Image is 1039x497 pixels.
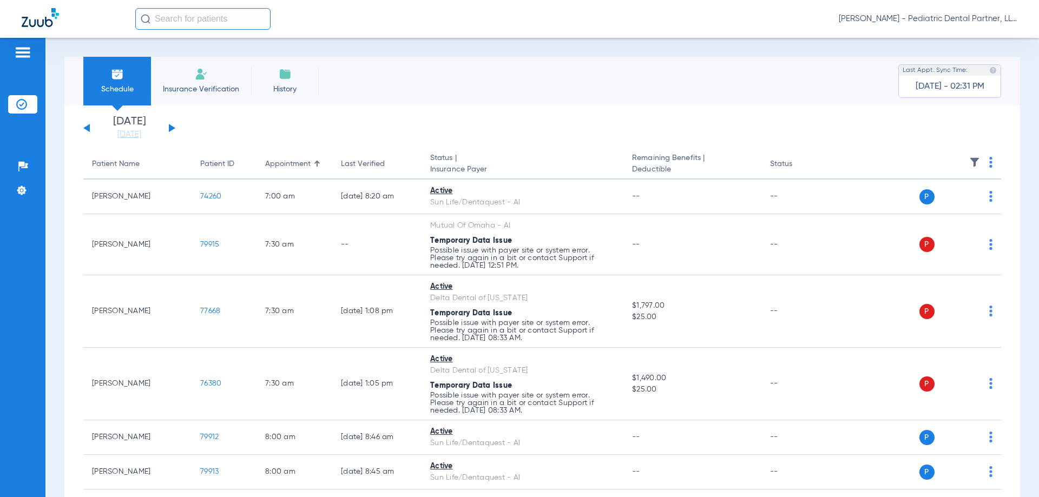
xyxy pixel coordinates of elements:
span: P [919,376,935,392]
td: [DATE] 8:46 AM [332,420,422,455]
td: -- [761,455,834,489]
img: Schedule [111,68,124,81]
span: Insurance Payer [430,164,615,175]
span: -- [632,193,640,200]
span: Last Appt. Sync Time: [903,65,968,76]
div: Last Verified [341,158,385,170]
span: 76380 [200,380,221,387]
div: Delta Dental of [US_STATE] [430,365,615,376]
span: $1,490.00 [632,373,752,384]
div: Active [430,461,615,472]
img: Search Icon [141,14,150,24]
div: Active [430,426,615,438]
span: Deductible [632,164,752,175]
span: P [919,189,935,204]
td: -- [761,214,834,275]
img: last sync help info [989,67,997,74]
img: hamburger-icon [14,46,31,59]
div: Sun Life/Dentaquest - AI [430,197,615,208]
td: 8:00 AM [257,455,332,489]
span: 79912 [200,433,219,441]
input: Search for patients [135,8,271,30]
img: group-dot-blue.svg [989,306,992,316]
td: [PERSON_NAME] [83,214,192,275]
img: group-dot-blue.svg [989,191,992,202]
span: $25.00 [632,384,752,395]
td: [PERSON_NAME] [83,420,192,455]
td: -- [761,348,834,420]
span: P [919,430,935,445]
td: 8:00 AM [257,420,332,455]
iframe: Chat Widget [985,445,1039,497]
span: Temporary Data Issue [430,309,512,317]
span: 79913 [200,468,219,475]
div: Active [430,281,615,293]
div: Patient ID [200,158,248,170]
span: P [919,465,935,480]
span: P [919,237,935,252]
span: Temporary Data Issue [430,237,512,244]
img: Manual Insurance Verification [195,68,208,81]
td: [PERSON_NAME] [83,455,192,489]
img: History [279,68,292,81]
td: [PERSON_NAME] [83,348,192,420]
span: $1,797.00 [632,300,752,312]
div: Active [430,185,615,197]
span: Insurance Verification [159,84,243,95]
a: [DATE] [97,129,162,140]
th: Remaining Benefits | [623,149,761,180]
div: Appointment [265,158,311,170]
span: History [259,84,311,95]
img: filter.svg [969,157,980,168]
div: Last Verified [341,158,413,170]
td: 7:30 AM [257,275,332,348]
th: Status | [422,149,623,180]
td: [DATE] 1:08 PM [332,275,422,348]
td: [DATE] 1:05 PM [332,348,422,420]
div: Delta Dental of [US_STATE] [430,293,615,304]
span: 77668 [200,307,220,315]
td: 7:30 AM [257,214,332,275]
div: Active [430,354,615,365]
img: group-dot-blue.svg [989,378,992,389]
td: 7:30 AM [257,348,332,420]
span: [PERSON_NAME] - Pediatric Dental Partner, LLP [839,14,1017,24]
span: 79915 [200,241,219,248]
img: Zuub Logo [22,8,59,27]
span: -- [632,241,640,248]
span: -- [632,468,640,475]
div: Sun Life/Dentaquest - AI [430,472,615,483]
li: [DATE] [97,116,162,140]
div: Patient Name [92,158,140,170]
p: Possible issue with payer site or system error. Please try again in a bit or contact Support if n... [430,319,615,342]
span: Temporary Data Issue [430,382,512,389]
td: [DATE] 8:20 AM [332,180,422,214]
span: $25.00 [632,312,752,323]
td: [DATE] 8:45 AM [332,455,422,489]
th: Status [761,149,834,180]
td: -- [332,214,422,275]
td: -- [761,420,834,455]
div: Patient ID [200,158,234,170]
td: 7:00 AM [257,180,332,214]
div: Mutual Of Omaha - AI [430,220,615,231]
img: group-dot-blue.svg [989,432,992,442]
div: Patient Name [92,158,183,170]
img: group-dot-blue.svg [989,157,992,168]
p: Possible issue with payer site or system error. Please try again in a bit or contact Support if n... [430,392,615,414]
span: Schedule [91,84,143,95]
td: [PERSON_NAME] [83,180,192,214]
p: Possible issue with payer site or system error. Please try again in a bit or contact Support if n... [430,247,615,269]
span: 74260 [200,193,221,200]
span: [DATE] - 02:31 PM [916,81,984,92]
span: -- [632,433,640,441]
td: -- [761,180,834,214]
div: Appointment [265,158,324,170]
td: -- [761,275,834,348]
span: P [919,304,935,319]
td: [PERSON_NAME] [83,275,192,348]
div: Sun Life/Dentaquest - AI [430,438,615,449]
img: group-dot-blue.svg [989,239,992,250]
